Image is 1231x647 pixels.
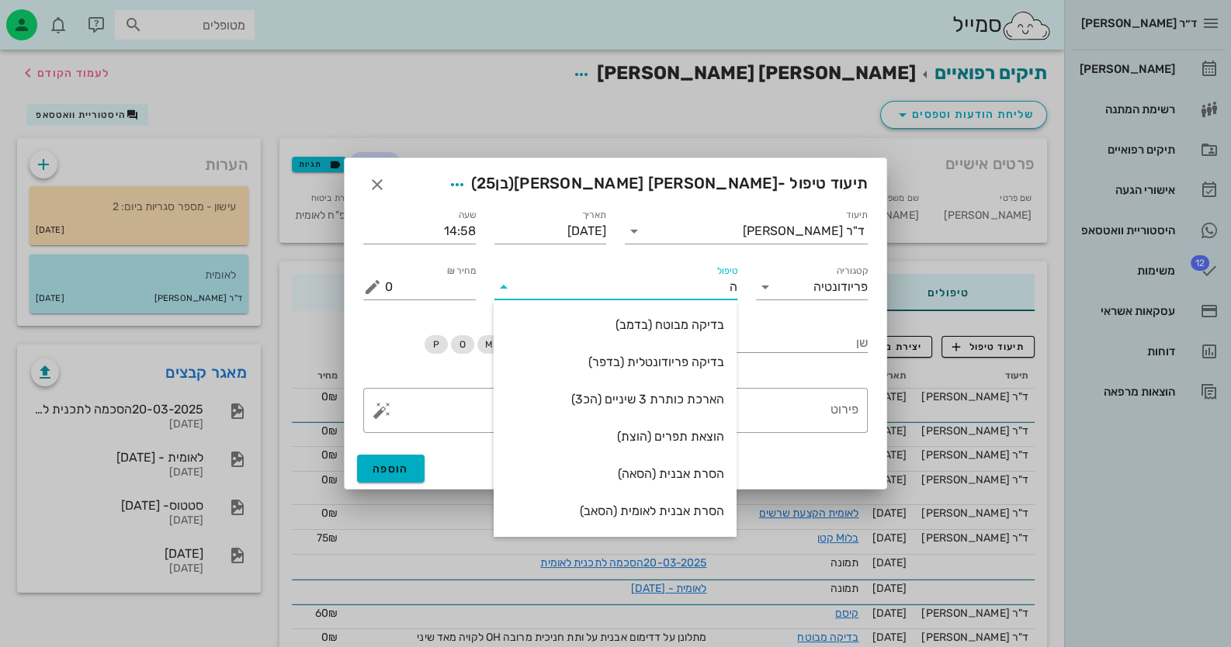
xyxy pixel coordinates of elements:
div: הסרת אבנית לאומית (הסאב) [506,503,724,518]
div: בדיקה פריודונטלית (בדפר) [506,355,724,369]
div: הארכת כותרת 3 שיניים (הכ3) [506,392,724,407]
span: 25 [477,174,496,192]
div: ד"ר [PERSON_NAME] [743,224,865,238]
button: הוספה [357,455,425,483]
button: מחיר ₪ appended action [363,278,382,296]
span: O [459,335,466,354]
div: הסרת אבנית (הסאה) [506,466,724,481]
label: קטגוריה [837,265,869,277]
span: הוספה [373,462,409,476]
div: תיעודד"ר [PERSON_NAME] [625,219,868,244]
span: (בן ) [471,174,515,192]
div: הוצאת תפרים (הוצת) [506,429,724,444]
span: P [433,335,439,354]
label: תאריך [582,209,607,221]
label: מחיר ₪ [446,265,476,277]
label: שעה [458,209,476,221]
span: M [485,335,493,354]
span: תיעוד טיפול - [443,171,869,199]
label: טיפול [716,265,737,277]
label: תיעוד [846,209,868,221]
div: בדיקה מבוטח (בדמב) [506,317,724,332]
span: [PERSON_NAME] [PERSON_NAME] [514,174,778,192]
